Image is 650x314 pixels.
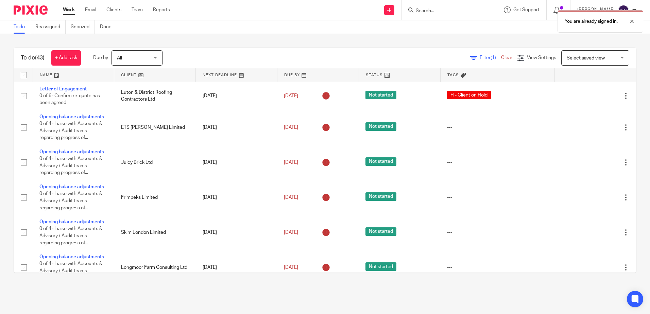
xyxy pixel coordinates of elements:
[39,87,87,91] a: Letter of Engagement
[365,91,396,99] span: Not started
[114,215,196,250] td: Skim London Limited
[39,150,104,154] a: Opening balance adjustments
[447,229,548,236] div: ---
[447,159,548,166] div: ---
[21,54,45,62] h1: To do
[39,255,104,259] a: Opening balance adjustments
[447,124,548,131] div: ---
[565,18,618,25] p: You are already signed in.
[365,262,396,271] span: Not started
[117,56,122,60] span: All
[39,220,104,224] a: Opening balance adjustments
[480,55,501,60] span: Filter
[501,55,512,60] a: Clear
[447,264,548,271] div: ---
[93,54,108,61] p: Due by
[71,20,95,34] a: Snoozed
[447,73,459,77] span: Tags
[132,6,143,13] a: Team
[14,20,30,34] a: To do
[196,82,277,110] td: [DATE]
[196,145,277,180] td: [DATE]
[51,50,81,66] a: + Add task
[39,262,102,280] span: 0 of 4 · Liaise with Accounts & Advisory / Audit teams regarding progress of...
[35,20,66,34] a: Reassigned
[447,91,491,99] span: H - Client on Hold
[365,192,396,201] span: Not started
[196,180,277,215] td: [DATE]
[365,227,396,236] span: Not started
[114,180,196,215] td: Frimpeks Limited
[284,93,298,98] span: [DATE]
[106,6,121,13] a: Clients
[196,250,277,285] td: [DATE]
[39,185,104,189] a: Opening balance adjustments
[567,56,605,60] span: Select saved view
[196,110,277,145] td: [DATE]
[284,160,298,165] span: [DATE]
[153,6,170,13] a: Reports
[39,93,100,105] span: 0 of 6 · Confirm re-quote has been agreed
[14,5,48,15] img: Pixie
[39,115,104,119] a: Opening balance adjustments
[114,82,196,110] td: Luton & District Roofing Contractors Ltd
[114,250,196,285] td: Longmoor Farm Consulting Ltd
[447,194,548,201] div: ---
[491,55,496,60] span: (1)
[39,122,102,140] span: 0 of 4 · Liaise with Accounts & Advisory / Audit teams regarding progress of...
[63,6,75,13] a: Work
[284,230,298,235] span: [DATE]
[527,55,556,60] span: View Settings
[365,157,396,166] span: Not started
[284,125,298,130] span: [DATE]
[35,55,45,60] span: (43)
[39,227,102,245] span: 0 of 4 · Liaise with Accounts & Advisory / Audit teams regarding progress of...
[85,6,96,13] a: Email
[284,265,298,270] span: [DATE]
[114,110,196,145] td: ETS [PERSON_NAME] Limited
[100,20,117,34] a: Done
[284,195,298,200] span: [DATE]
[39,192,102,210] span: 0 of 4 · Liaise with Accounts & Advisory / Audit teams regarding progress of...
[365,122,396,131] span: Not started
[196,215,277,250] td: [DATE]
[39,157,102,175] span: 0 of 4 · Liaise with Accounts & Advisory / Audit teams regarding progress of...
[618,5,629,16] img: svg%3E
[114,145,196,180] td: Juicy Brick Ltd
